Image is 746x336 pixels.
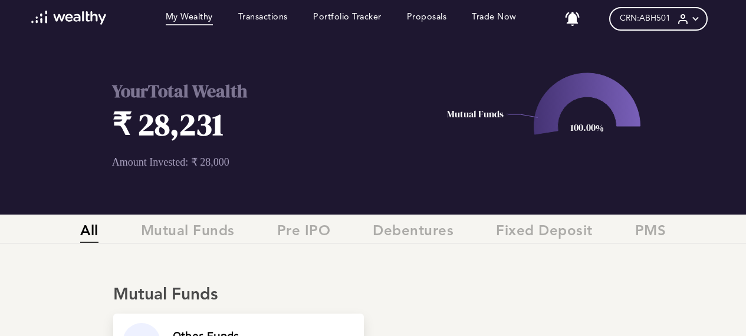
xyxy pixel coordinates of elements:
[496,223,593,243] span: Fixed Deposit
[112,79,429,103] h2: Your Total Wealth
[448,107,504,120] text: Mutual Funds
[80,223,98,243] span: All
[620,14,671,24] span: CRN: ABH501
[570,121,604,134] text: 100.00%
[31,11,106,25] img: wl-logo-white.svg
[277,223,331,243] span: Pre IPO
[635,223,666,243] span: PMS
[373,223,453,243] span: Debentures
[112,156,429,169] p: Amount Invested: ₹ 28,000
[141,223,235,243] span: Mutual Funds
[238,12,288,25] a: Transactions
[472,12,517,25] a: Trade Now
[166,12,213,25] a: My Wealthy
[112,103,429,145] h1: ₹ 28,231
[313,12,382,25] a: Portfolio Tracker
[407,12,447,25] a: Proposals
[113,285,633,305] div: Mutual Funds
